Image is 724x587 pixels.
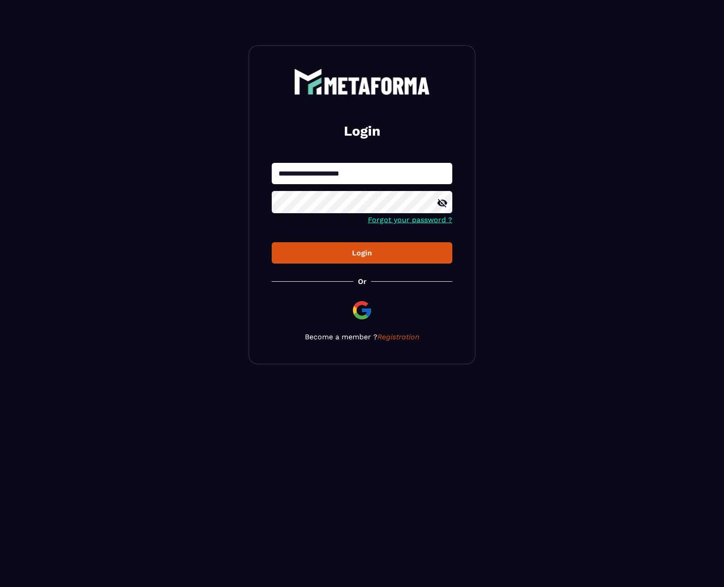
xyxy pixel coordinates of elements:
a: Forgot your password ? [368,215,452,224]
a: Registration [377,333,420,341]
img: google [351,299,373,321]
p: Become a member ? [272,333,452,341]
h2: Login [283,122,441,140]
button: Login [272,242,452,264]
img: logo [294,68,430,95]
p: Or [358,277,367,286]
a: logo [272,68,452,95]
div: Login [279,249,445,257]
